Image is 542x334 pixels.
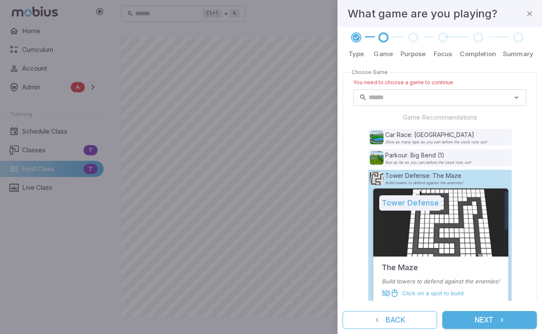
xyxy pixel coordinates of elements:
[349,49,364,59] p: Type
[442,311,537,329] button: Next
[385,181,463,185] p: Build towers to defend against the enemies!
[370,131,383,144] img: Car Race: Crystal Lake
[382,277,500,285] p: Build towers to defend against the enemies!
[460,49,496,59] p: Completion
[370,151,383,165] img: Parkour: Big Bend (1)
[374,49,393,59] p: Game
[385,160,471,165] p: Run as far as you can before the clock runs out!
[402,289,465,297] p: Click on a spot to build.
[403,113,477,122] p: Game Recommendations
[385,171,463,180] p: Tower Defense: The Maze
[503,49,533,59] p: Summary
[385,131,487,139] p: Car Race: [GEOGRAPHIC_DATA]
[350,69,389,76] legend: Choose Game
[348,5,497,22] h4: What game are you playing?
[385,140,487,144] p: Drive as many laps as you can before the clock runs out!
[385,151,471,160] p: Parkour: Big Bend (1)
[401,49,426,59] p: Purpose
[353,79,526,86] span: You need to choose a game to continue
[434,49,453,59] p: Focus
[343,311,437,329] button: Back
[379,195,441,211] h5: Tower Defense
[370,171,383,185] img: Tower Defense: The Maze
[382,262,418,274] h5: The Maze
